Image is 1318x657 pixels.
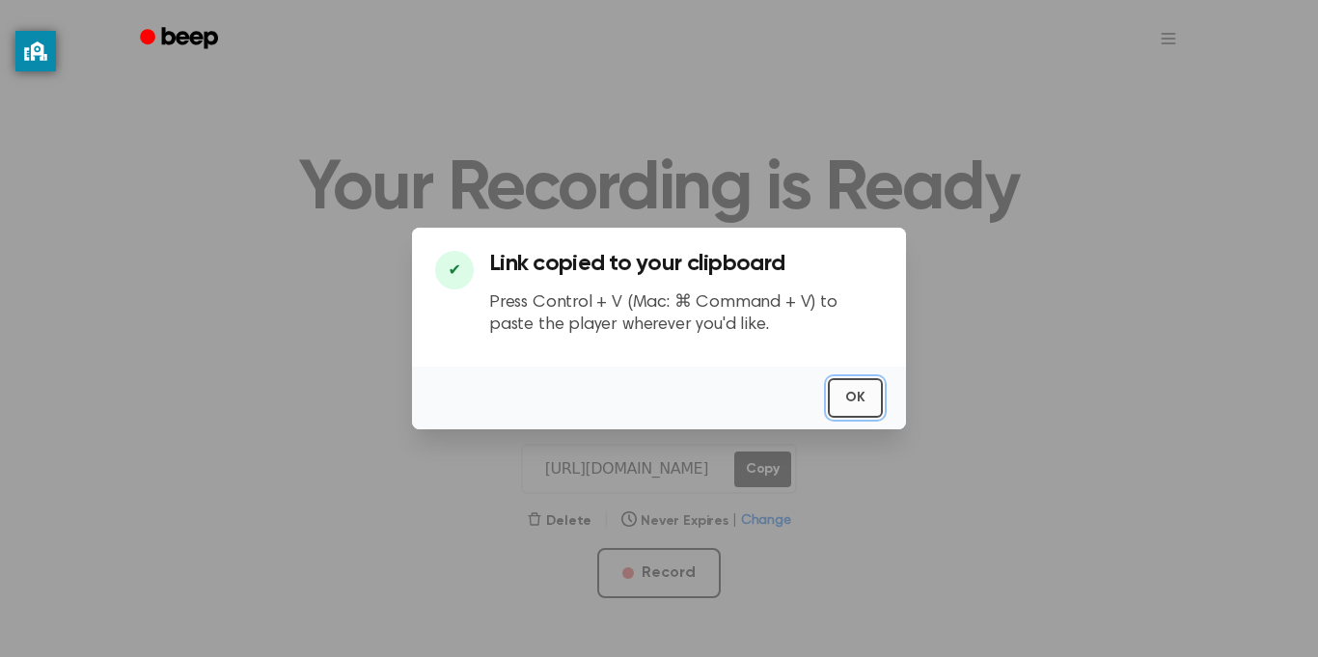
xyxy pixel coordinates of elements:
[435,251,474,289] div: ✔
[828,378,883,418] button: OK
[1145,15,1192,62] button: Open menu
[489,292,883,336] p: Press Control + V (Mac: ⌘ Command + V) to paste the player wherever you'd like.
[126,20,235,58] a: Beep
[15,31,56,71] button: privacy banner
[489,251,883,277] h3: Link copied to your clipboard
